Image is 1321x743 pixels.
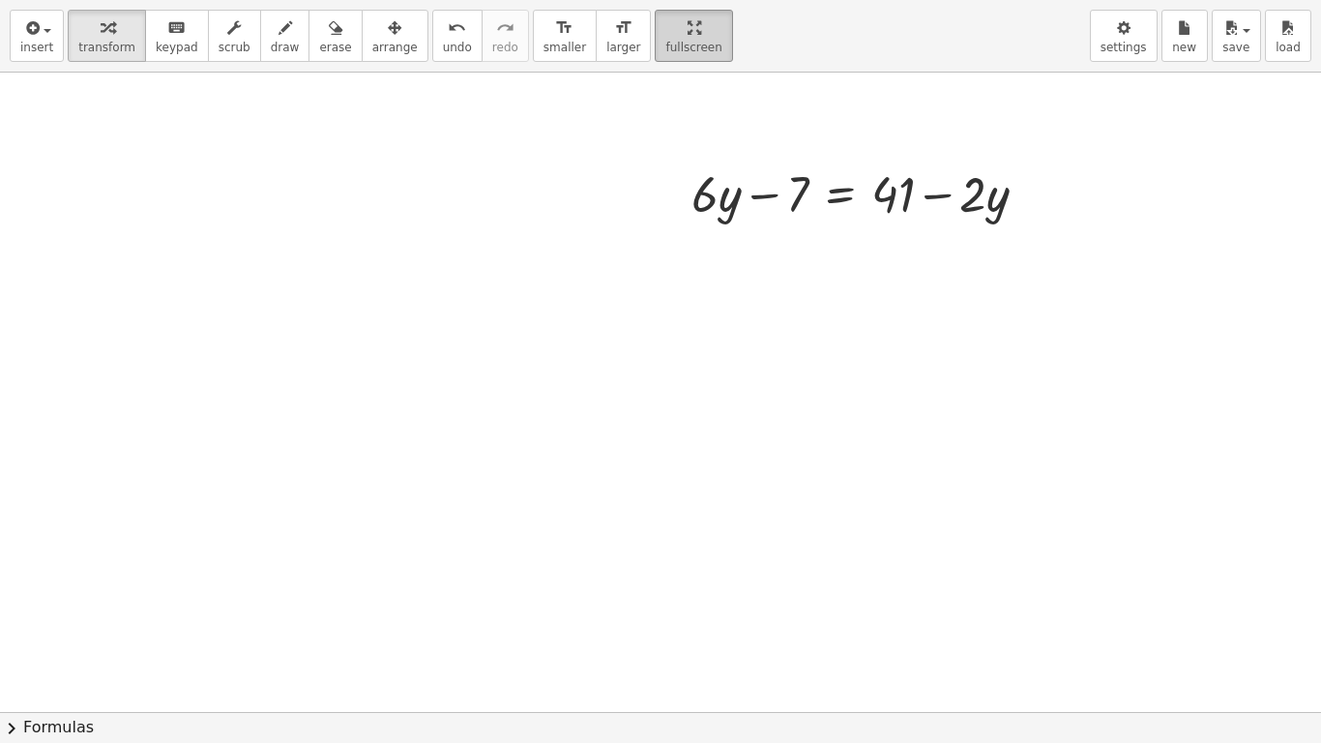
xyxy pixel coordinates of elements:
button: save [1212,10,1261,62]
button: undoundo [432,10,483,62]
button: draw [260,10,310,62]
span: transform [78,41,135,54]
span: larger [606,41,640,54]
button: erase [308,10,362,62]
span: scrub [219,41,250,54]
i: format_size [614,16,632,40]
button: insert [10,10,64,62]
span: settings [1101,41,1147,54]
button: scrub [208,10,261,62]
span: arrange [372,41,418,54]
i: redo [496,16,514,40]
button: transform [68,10,146,62]
button: load [1265,10,1311,62]
span: smaller [543,41,586,54]
span: save [1222,41,1249,54]
span: keypad [156,41,198,54]
button: arrange [362,10,428,62]
span: undo [443,41,472,54]
span: fullscreen [665,41,721,54]
span: new [1172,41,1196,54]
button: redoredo [482,10,529,62]
span: load [1276,41,1301,54]
button: keyboardkeypad [145,10,209,62]
button: new [1161,10,1208,62]
button: settings [1090,10,1158,62]
span: insert [20,41,53,54]
button: format_sizelarger [596,10,651,62]
button: format_sizesmaller [533,10,597,62]
button: fullscreen [655,10,732,62]
span: erase [319,41,351,54]
i: format_size [555,16,573,40]
i: undo [448,16,466,40]
i: keyboard [167,16,186,40]
span: draw [271,41,300,54]
span: redo [492,41,518,54]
